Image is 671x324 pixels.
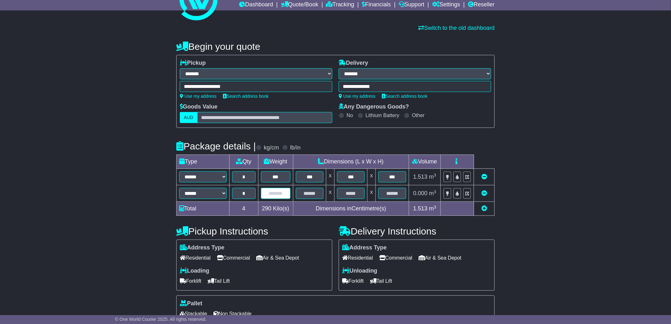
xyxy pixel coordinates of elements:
h4: Begin your quote [176,41,495,52]
label: Delivery [339,60,368,67]
label: lb/in [290,144,301,151]
a: Add new item [481,205,487,212]
td: 4 [230,202,258,216]
label: Any Dangerous Goods? [339,103,409,110]
td: Qty [230,155,258,169]
span: Residential [342,253,373,263]
span: Air & Sea Depot [419,253,462,263]
span: m [429,174,436,180]
td: Dimensions in Centimetre(s) [293,202,409,216]
span: Stackable [180,309,207,319]
label: Other [412,112,425,118]
label: Loading [180,268,209,274]
span: © One World Courier 2025. All rights reserved. [115,317,207,322]
span: Tail Lift [370,276,392,286]
label: Address Type [342,244,387,251]
td: Weight [258,155,293,169]
span: 1.513 [413,205,427,212]
td: x [368,169,376,185]
td: Volume [409,155,440,169]
h4: Package details | [176,141,256,151]
sup: 3 [434,173,436,177]
span: Tail Lift [208,276,230,286]
a: Use my address [180,94,217,99]
label: Lithium Battery [366,112,400,118]
a: Remove this item [481,190,487,196]
td: Kilo(s) [258,202,293,216]
span: Non Stackable [213,309,251,319]
td: Dimensions (L x W x H) [293,155,409,169]
label: Goods Value [180,103,218,110]
sup: 3 [434,189,436,194]
span: Forklift [342,276,364,286]
span: Commercial [217,253,250,263]
label: Unloading [342,268,377,274]
label: No [347,112,353,118]
td: x [326,169,335,185]
span: 1.513 [413,174,427,180]
span: Residential [180,253,211,263]
a: Remove this item [481,174,487,180]
span: Air & Sea Depot [257,253,299,263]
span: 290 [262,205,271,212]
label: Pickup [180,60,206,67]
h4: Delivery Instructions [339,226,495,236]
span: m [429,190,436,196]
td: Type [177,155,230,169]
label: kg/cm [264,144,279,151]
td: x [326,185,335,202]
label: Address Type [180,244,225,251]
a: Search address book [223,94,269,99]
span: Forklift [180,276,201,286]
label: Pallet [180,300,202,307]
h4: Pickup Instructions [176,226,332,236]
span: m [429,205,436,212]
span: Commercial [379,253,412,263]
a: Use my address [339,94,375,99]
span: 0.000 [413,190,427,196]
td: Total [177,202,230,216]
td: x [368,185,376,202]
sup: 3 [434,205,436,209]
a: Switch to the old dashboard [419,25,495,31]
a: Search address book [382,94,427,99]
label: AUD [180,112,198,123]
